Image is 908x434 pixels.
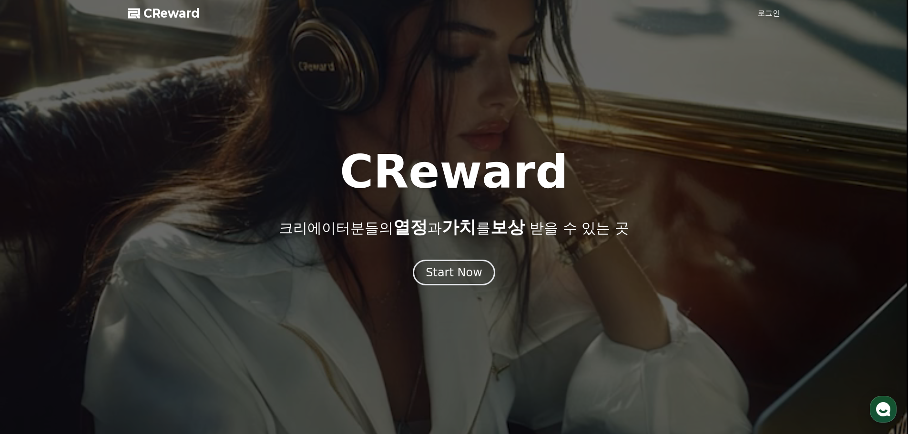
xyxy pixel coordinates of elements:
[490,217,525,237] span: 보상
[279,218,629,237] p: 크리에이터분들의 과 를 받을 수 있는 곳
[426,265,482,280] div: Start Now
[393,217,428,237] span: 열정
[128,6,200,21] a: CReward
[143,6,200,21] span: CReward
[413,260,495,285] button: Start Now
[340,149,568,195] h1: CReward
[413,269,495,278] a: Start Now
[442,217,476,237] span: 가치
[757,8,780,19] a: 로그인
